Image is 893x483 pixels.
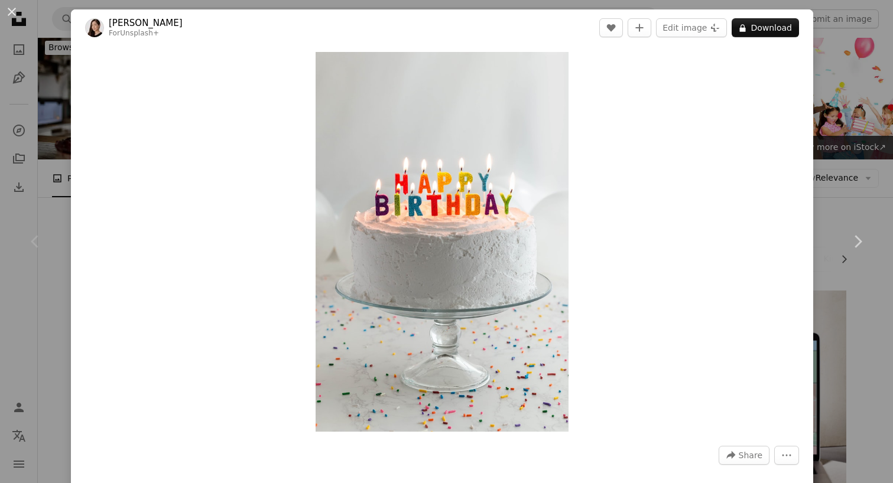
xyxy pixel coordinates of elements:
button: Zoom in on this image [316,52,569,432]
button: More Actions [774,446,799,465]
a: [PERSON_NAME] [109,17,183,29]
img: a birthday cake with lit candles sitting on a table [316,52,569,432]
button: Share this image [719,446,769,465]
div: For [109,29,183,38]
button: Download [732,18,799,37]
button: Like [599,18,623,37]
a: Unsplash+ [120,29,159,37]
button: Add to Collection [628,18,651,37]
button: Edit image [656,18,727,37]
span: Share [739,446,762,464]
a: Next [822,185,893,298]
img: Go to Maryam Sicard's profile [85,18,104,37]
